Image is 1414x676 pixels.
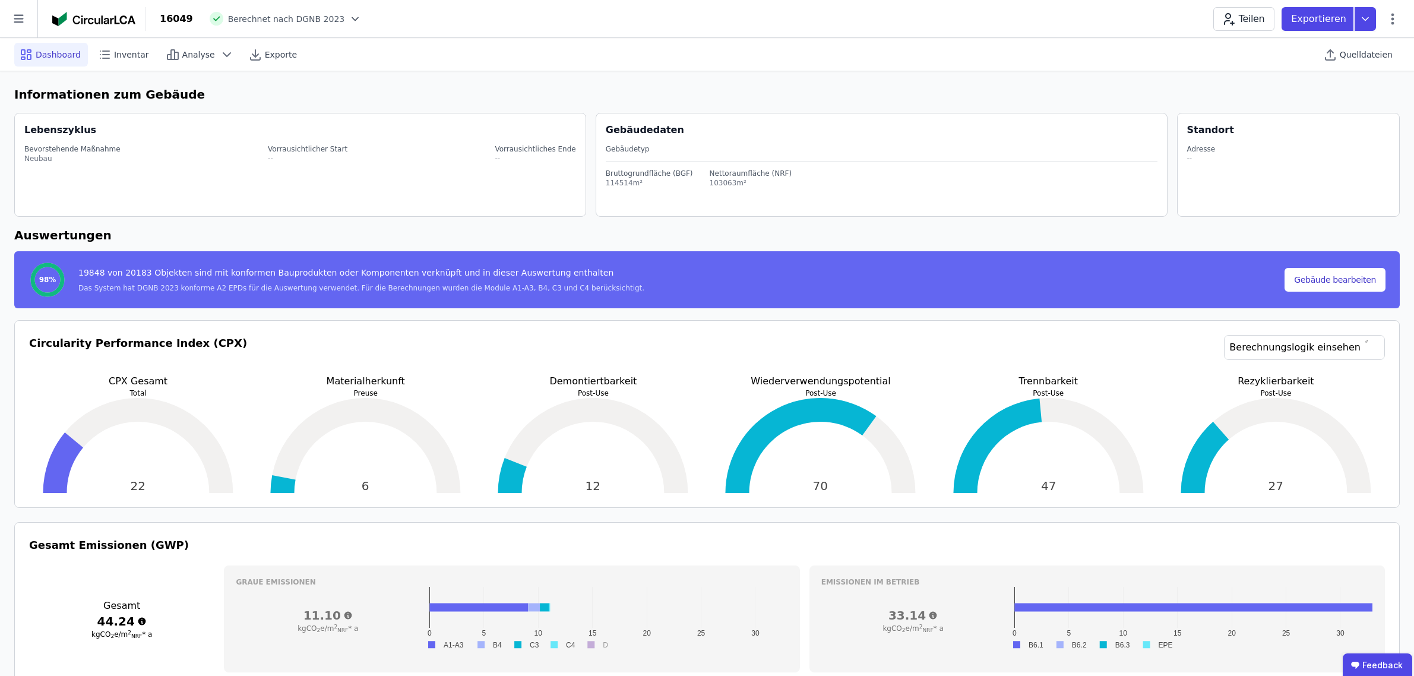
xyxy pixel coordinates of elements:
h3: Emissionen im betrieb [821,577,1373,587]
span: Inventar [114,49,149,61]
div: 114514m² [606,178,693,188]
div: Das System hat DGNB 2023 konforme A2 EPDs für die Auswertung verwendet. Für die Berechnungen wurd... [78,283,644,293]
div: 16049 [160,12,193,26]
div: Vorrausichtlicher Start [268,144,347,154]
sup: 2 [919,624,923,630]
div: Adresse [1187,144,1216,154]
h3: Gesamt [29,599,214,613]
div: Standort [1187,123,1234,137]
a: Berechnungslogik einsehen [1224,335,1385,360]
span: Dashboard [36,49,81,61]
sub: 2 [902,627,906,633]
sup: 2 [334,624,337,630]
span: Berechnet nach DGNB 2023 [228,13,345,25]
h6: Informationen zum Gebäude [14,86,1400,103]
div: Vorrausichtliches Ende [495,144,575,154]
p: Trennbarkeit [939,374,1157,388]
h3: Gesamt Emissionen (GWP) [29,537,1385,554]
sub: NRF [131,633,142,639]
div: Nettoraumfläche (NRF) [710,169,792,178]
p: Exportieren [1291,12,1349,26]
p: Demontiertbarkeit [484,374,702,388]
div: Bevorstehende Maßnahme [24,144,121,154]
p: Rezyklierbarkeit [1167,374,1385,388]
div: Gebäudedaten [606,123,1167,137]
h6: Auswertungen [14,226,1400,244]
div: Lebenszyklus [24,123,96,137]
span: kgCO e/m * a [298,624,358,633]
sub: 2 [317,627,321,633]
span: 98% [39,275,56,285]
div: -- [268,154,347,163]
h3: 11.10 [236,607,420,624]
sub: NRF [922,627,933,633]
div: Gebäudetyp [606,144,1157,154]
div: Bruttogrundfläche (BGF) [606,169,693,178]
div: 103063m² [710,178,792,188]
img: Concular [52,12,135,26]
span: Quelldateien [1340,49,1393,61]
p: Preuse [257,388,475,398]
div: -- [1187,154,1216,163]
sup: 2 [128,630,131,636]
p: CPX Gesamt [29,374,247,388]
h3: Circularity Performance Index (CPX) [29,335,247,374]
p: Total [29,388,247,398]
p: Post-Use [484,388,702,398]
p: Post-Use [1167,388,1385,398]
p: Wiederverwendungspotential [711,374,929,388]
span: kgCO e/m * a [882,624,943,633]
h3: Graue Emissionen [236,577,787,587]
span: kgCO e/m * a [91,630,152,639]
span: Analyse [182,49,215,61]
p: Post-Use [711,388,929,398]
div: 19848 von 20183 Objekten sind mit konformen Bauprodukten oder Komponenten verknüpft und in dieser... [78,267,644,283]
p: Materialherkunft [257,374,475,388]
button: Gebäude bearbeiten [1285,268,1385,292]
div: Neubau [24,154,121,163]
sub: 2 [110,633,114,639]
span: Exporte [265,49,297,61]
button: Teilen [1213,7,1274,31]
h3: 33.14 [821,607,1005,624]
div: -- [495,154,575,163]
sub: NRF [337,627,348,633]
p: Post-Use [939,388,1157,398]
h3: 44.24 [29,613,214,630]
